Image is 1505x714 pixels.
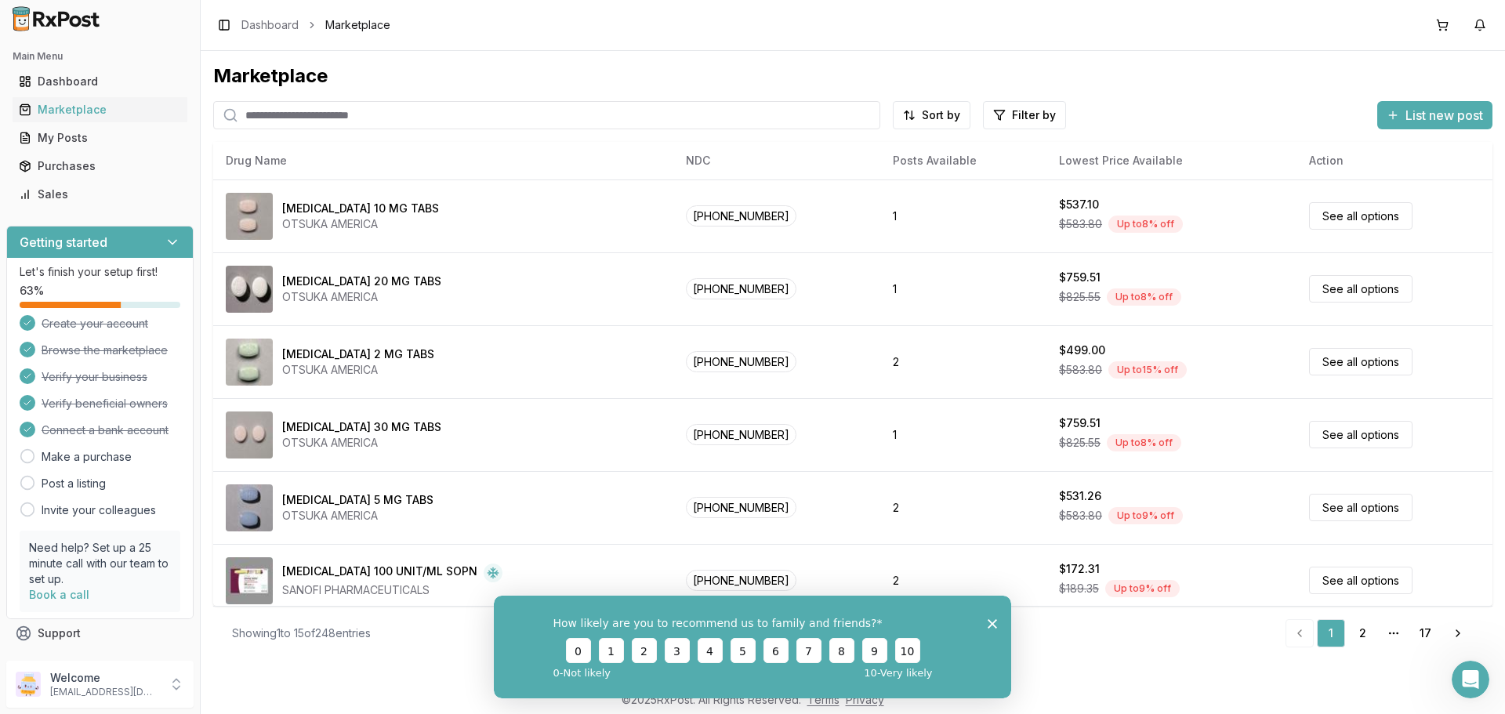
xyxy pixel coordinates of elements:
p: Let's finish your setup first! [20,264,180,280]
span: $583.80 [1059,362,1102,378]
img: RxPost Logo [6,6,107,31]
a: See all options [1309,494,1413,521]
a: Sales [13,180,187,208]
a: My Posts [13,124,187,152]
td: 1 [880,252,1046,325]
span: [PHONE_NUMBER] [686,497,796,518]
div: [MEDICAL_DATA] 100 UNIT/ML SOPN [282,564,477,582]
div: OTSUKA AMERICA [282,289,441,305]
nav: pagination [1286,619,1474,647]
p: [EMAIL_ADDRESS][DOMAIN_NAME] [50,686,159,698]
span: [PHONE_NUMBER] [686,351,796,372]
nav: breadcrumb [241,17,390,33]
span: Create your account [42,316,148,332]
td: 2 [880,544,1046,617]
a: Privacy [846,693,884,706]
iframe: Survey from RxPost [494,596,1011,698]
span: [PHONE_NUMBER] [686,278,796,299]
button: Marketplace [6,97,194,122]
div: $537.10 [1059,197,1099,212]
th: Action [1296,142,1492,179]
span: Sort by [922,107,960,123]
img: User avatar [16,672,41,697]
p: Welcome [50,670,159,686]
th: Lowest Price Available [1046,142,1296,179]
div: $759.51 [1059,270,1101,285]
a: Dashboard [241,17,299,33]
span: $189.35 [1059,581,1099,596]
span: 63 % [20,283,44,299]
div: Dashboard [19,74,181,89]
div: [MEDICAL_DATA] 5 MG TABS [282,492,433,508]
a: See all options [1309,421,1413,448]
div: [MEDICAL_DATA] 10 MG TABS [282,201,439,216]
a: Make a purchase [42,449,132,465]
div: Sales [19,187,181,202]
a: Terms [807,693,840,706]
a: Purchases [13,152,187,180]
span: $583.80 [1059,508,1102,524]
span: $825.55 [1059,289,1101,305]
a: Book a call [29,588,89,601]
img: Abilify 10 MG TABS [226,193,273,240]
img: Abilify 5 MG TABS [226,484,273,531]
button: Purchases [6,154,194,179]
button: Feedback [6,647,194,676]
div: Up to 8 % off [1107,288,1181,306]
div: OTSUKA AMERICA [282,362,434,378]
div: $499.00 [1059,343,1105,358]
div: Marketplace [19,102,181,118]
span: Browse the marketplace [42,343,168,358]
th: NDC [673,142,880,179]
img: Abilify 30 MG TABS [226,411,273,458]
span: Feedback [38,654,91,669]
div: $172.31 [1059,561,1100,577]
td: 1 [880,398,1046,471]
span: Verify beneficial owners [42,396,168,411]
th: Posts Available [880,142,1046,179]
button: Filter by [983,101,1066,129]
h2: Main Menu [13,50,187,63]
p: Need help? Set up a 25 minute call with our team to set up. [29,540,171,587]
td: 1 [880,179,1046,252]
span: $825.55 [1059,435,1101,451]
button: My Posts [6,125,194,150]
span: Verify your business [42,369,147,385]
h3: Getting started [20,233,107,252]
a: Post a listing [42,476,106,491]
img: Abilify 20 MG TABS [226,266,273,313]
span: [PHONE_NUMBER] [686,570,796,591]
div: OTSUKA AMERICA [282,508,433,524]
div: Up to 15 % off [1108,361,1187,379]
a: See all options [1309,348,1413,375]
div: [MEDICAL_DATA] 30 MG TABS [282,419,441,435]
a: Go to next page [1442,619,1474,647]
div: [MEDICAL_DATA] 20 MG TABS [282,274,441,289]
a: Invite your colleagues [42,502,156,518]
img: Admelog SoloStar 100 UNIT/ML SOPN [226,557,273,604]
div: $531.26 [1059,488,1101,504]
a: Dashboard [13,67,187,96]
span: $583.80 [1059,216,1102,232]
div: OTSUKA AMERICA [282,435,441,451]
div: $759.51 [1059,415,1101,431]
span: [PHONE_NUMBER] [686,205,796,227]
td: 2 [880,325,1046,398]
button: Dashboard [6,69,194,94]
button: Support [6,619,194,647]
button: Sales [6,182,194,207]
span: Filter by [1012,107,1056,123]
div: Marketplace [213,63,1492,89]
th: Drug Name [213,142,673,179]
